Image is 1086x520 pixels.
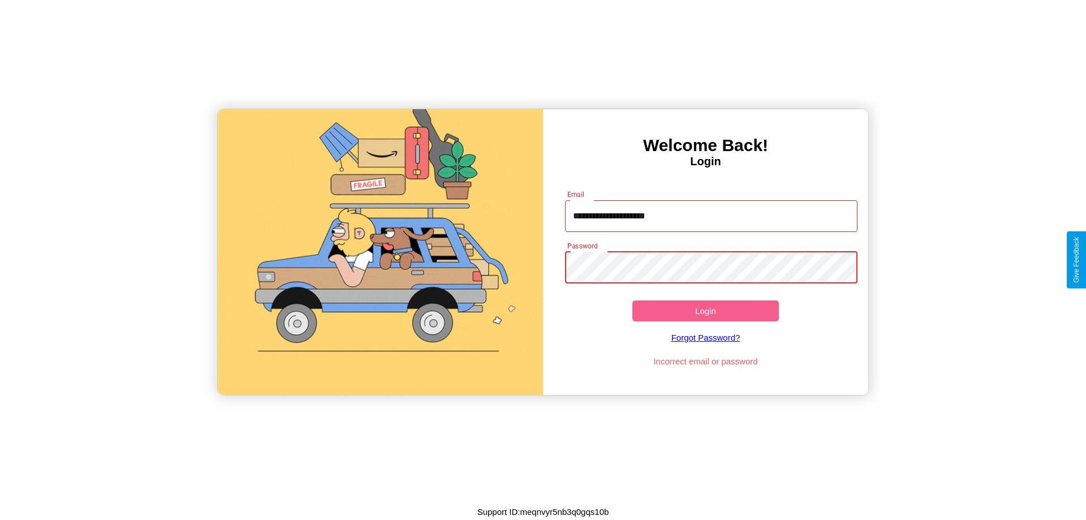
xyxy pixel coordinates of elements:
label: Email [567,190,585,199]
h3: Welcome Back! [543,136,868,155]
img: gif [218,109,543,395]
button: Login [632,300,779,321]
div: Give Feedback [1072,237,1080,283]
p: Support ID: meqnvyr5nb3q0gqs10b [477,504,609,519]
a: Forgot Password? [559,321,852,354]
label: Password [567,241,597,251]
p: Incorrect email or password [559,354,852,369]
h4: Login [543,155,868,168]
